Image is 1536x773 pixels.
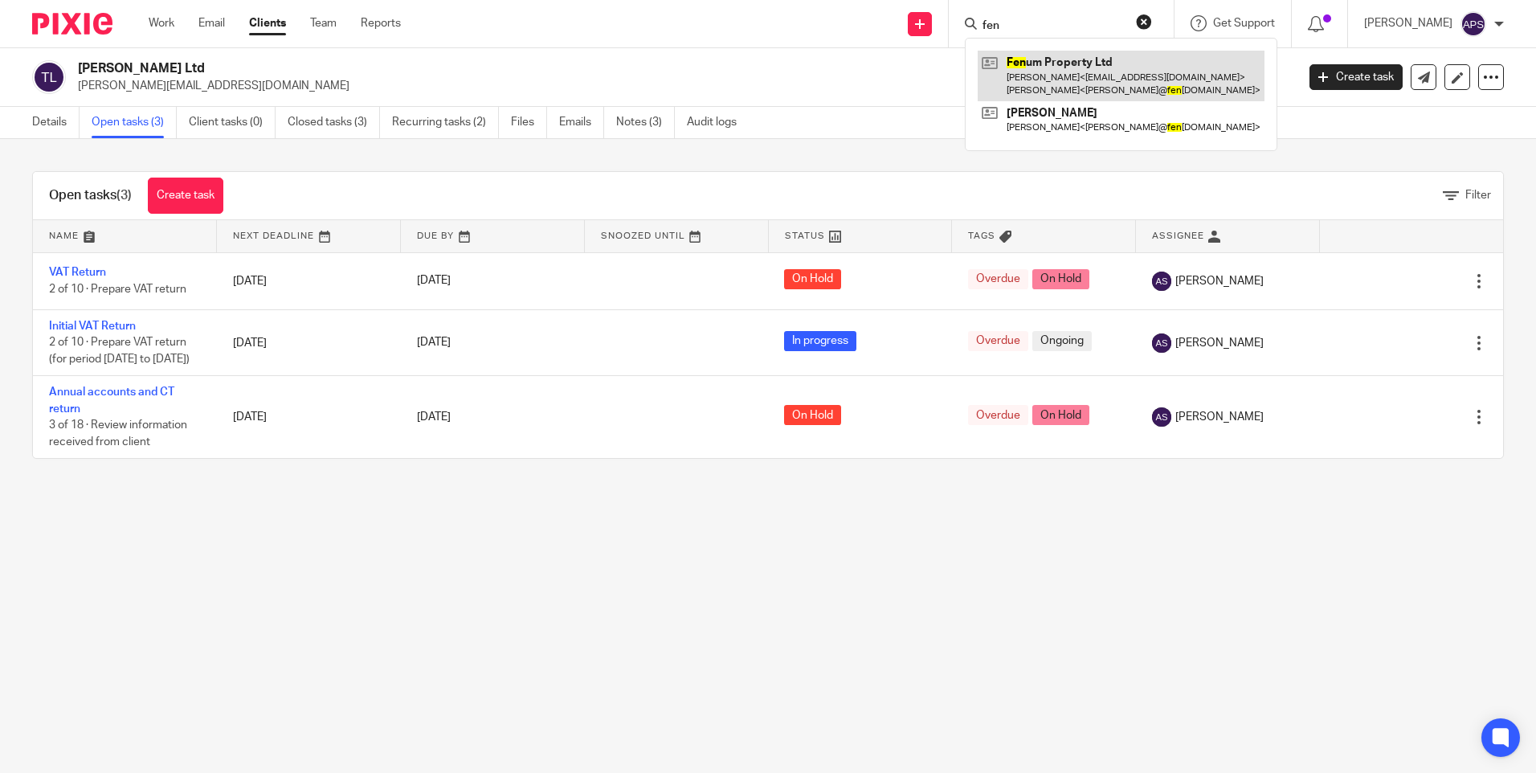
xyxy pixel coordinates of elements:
td: [DATE] [217,252,401,309]
img: svg%3E [1460,11,1486,37]
span: Get Support [1213,18,1275,29]
span: [DATE] [417,411,451,423]
a: Closed tasks (3) [288,107,380,138]
span: Ongoing [1032,331,1092,351]
p: [PERSON_NAME] [1364,15,1452,31]
span: [PERSON_NAME] [1175,335,1264,351]
a: Audit logs [687,107,749,138]
a: Annual accounts and CT return [49,386,174,414]
button: Clear [1136,14,1152,30]
span: Overdue [968,269,1028,289]
span: 3 of 18 · Review information received from client [49,419,187,448]
span: On Hold [1032,405,1089,425]
span: [PERSON_NAME] [1175,273,1264,289]
a: Emails [559,107,604,138]
p: [PERSON_NAME][EMAIL_ADDRESS][DOMAIN_NAME] [78,78,1285,94]
a: Files [511,107,547,138]
input: Search [981,19,1125,34]
a: Open tasks (3) [92,107,177,138]
img: svg%3E [1152,407,1171,427]
a: Work [149,15,174,31]
span: On Hold [784,269,841,289]
a: Clients [249,15,286,31]
a: Recurring tasks (2) [392,107,499,138]
span: 2 of 10 · Prepare VAT return (for period [DATE] to [DATE]) [49,337,190,366]
span: On Hold [1032,269,1089,289]
span: Overdue [968,405,1028,425]
td: [DATE] [217,309,401,375]
a: Reports [361,15,401,31]
a: Initial VAT Return [49,321,136,332]
span: [DATE] [417,337,451,349]
img: svg%3E [32,60,66,94]
span: Status [785,231,825,240]
a: Email [198,15,225,31]
span: [PERSON_NAME] [1175,409,1264,425]
a: Create task [1309,64,1403,90]
td: [DATE] [217,376,401,458]
img: svg%3E [1152,333,1171,353]
span: 2 of 10 · Prepare VAT return [49,284,186,295]
span: Tags [968,231,995,240]
span: Filter [1465,190,1491,201]
a: Team [310,15,337,31]
h1: Open tasks [49,187,132,204]
span: Overdue [968,331,1028,351]
img: svg%3E [1152,272,1171,291]
img: Pixie [32,13,112,35]
a: Create task [148,178,223,214]
a: VAT Return [49,267,106,278]
span: (3) [116,189,132,202]
a: Client tasks (0) [189,107,276,138]
a: Details [32,107,80,138]
span: [DATE] [417,276,451,287]
span: Snoozed Until [601,231,685,240]
h2: [PERSON_NAME] Ltd [78,60,1044,77]
span: In progress [784,331,856,351]
span: On Hold [784,405,841,425]
a: Notes (3) [616,107,675,138]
